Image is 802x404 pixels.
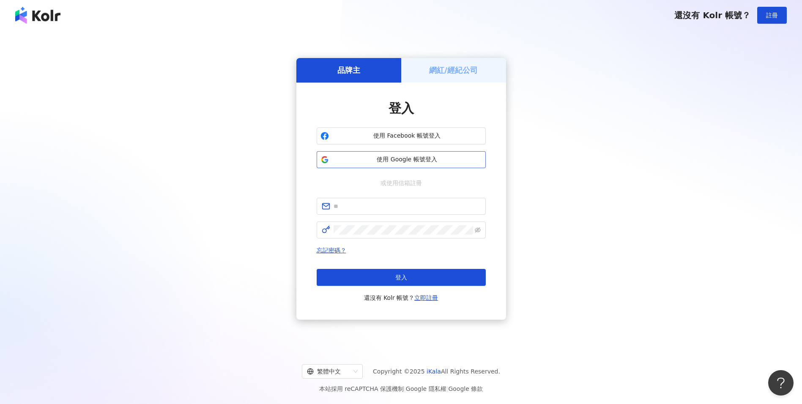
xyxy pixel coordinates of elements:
span: | [446,385,449,392]
div: 繁體中文 [307,365,350,378]
a: iKala [427,368,441,375]
a: 立即註冊 [414,294,438,301]
iframe: Help Scout Beacon - Open [768,370,794,396]
span: eye-invisible [475,227,481,233]
span: 登入 [389,101,414,116]
a: 忘記密碼？ [317,247,346,254]
span: Copyright © 2025 All Rights Reserved. [373,366,500,376]
span: | [404,385,406,392]
a: Google 隱私權 [406,385,446,392]
span: 使用 Google 帳號登入 [332,155,482,164]
a: Google 條款 [448,385,483,392]
h5: 網紅/經紀公司 [429,65,478,75]
span: 本站採用 reCAPTCHA 保護機制 [319,384,483,394]
h5: 品牌主 [337,65,360,75]
button: 註冊 [757,7,787,24]
span: 使用 Facebook 帳號登入 [332,132,482,140]
span: 登入 [395,274,407,281]
button: 登入 [317,269,486,286]
span: 註冊 [766,12,778,19]
button: 使用 Facebook 帳號登入 [317,127,486,144]
span: 還沒有 Kolr 帳號？ [674,10,750,20]
span: 還沒有 Kolr 帳號？ [364,293,438,303]
span: 或使用信箱註冊 [375,178,428,188]
img: logo [15,7,60,24]
button: 使用 Google 帳號登入 [317,151,486,168]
